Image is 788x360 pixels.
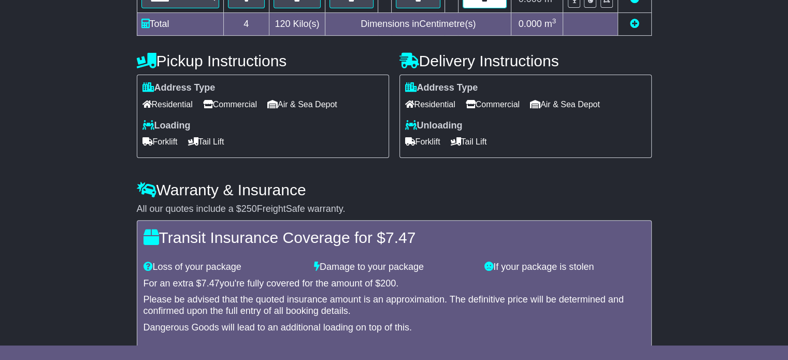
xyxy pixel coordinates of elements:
[405,134,440,150] span: Forklift
[142,120,191,132] label: Loading
[385,229,416,246] span: 7.47
[137,181,652,198] h4: Warranty & Insurance
[223,13,269,36] td: 4
[138,262,309,273] div: Loss of your package
[144,229,645,246] h4: Transit Insurance Coverage for $
[380,278,396,289] span: 200
[519,19,542,29] span: 0.000
[269,13,325,36] td: Kilo(s)
[142,134,178,150] span: Forklift
[241,204,257,214] span: 250
[142,96,193,112] span: Residential
[399,52,652,69] h4: Delivery Instructions
[144,322,645,334] div: Dangerous Goods will lead to an additional loading on top of this.
[325,13,511,36] td: Dimensions in Centimetre(s)
[309,262,479,273] div: Damage to your package
[545,19,556,29] span: m
[479,262,650,273] div: If your package is stolen
[552,17,556,25] sup: 3
[137,204,652,215] div: All our quotes include a $ FreightSafe warranty.
[451,134,487,150] span: Tail Lift
[142,82,216,94] label: Address Type
[188,134,224,150] span: Tail Lift
[144,278,645,290] div: For an extra $ you're fully covered for the amount of $ .
[267,96,337,112] span: Air & Sea Depot
[405,82,478,94] label: Address Type
[137,52,389,69] h4: Pickup Instructions
[630,19,639,29] a: Add new item
[405,120,463,132] label: Unloading
[144,294,645,316] div: Please be advised that the quoted insurance amount is an approximation. The definitive price will...
[275,19,290,29] span: 120
[202,278,220,289] span: 7.47
[466,96,520,112] span: Commercial
[405,96,455,112] span: Residential
[530,96,600,112] span: Air & Sea Depot
[137,13,223,36] td: Total
[203,96,257,112] span: Commercial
